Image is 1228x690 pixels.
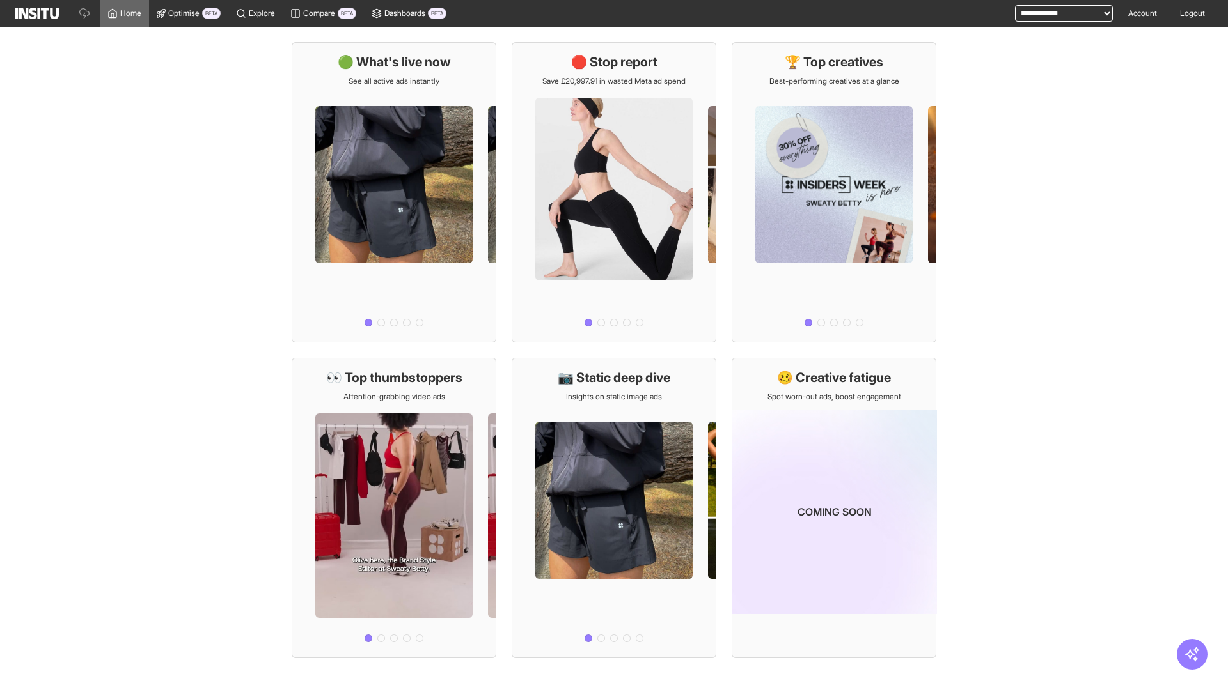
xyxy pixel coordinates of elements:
[338,53,451,71] h1: 🟢 What's live now
[343,392,445,402] p: Attention-grabbing video ads
[571,53,657,71] h1: 🛑 Stop report
[384,8,425,19] span: Dashboards
[202,8,221,19] span: BETA
[542,76,686,86] p: Save £20,997.91 in wasted Meta ad spend
[769,76,899,86] p: Best-performing creatives at a glance
[15,8,59,19] img: Logo
[120,8,141,19] span: Home
[428,8,446,19] span: BETA
[338,8,356,19] span: BETA
[512,358,716,658] a: 📷 Static deep diveInsights on static image ads
[292,358,496,658] a: 👀 Top thumbstoppersAttention-grabbing video ads
[349,76,439,86] p: See all active ads instantly
[303,8,335,19] span: Compare
[168,8,200,19] span: Optimise
[292,42,496,342] a: 🟢 What's live nowSee all active ads instantly
[566,392,662,402] p: Insights on static image ads
[249,8,275,19] span: Explore
[512,42,716,342] a: 🛑 Stop reportSave £20,997.91 in wasted Meta ad spend
[558,369,670,387] h1: 📷 Static deep dive
[326,369,462,387] h1: 👀 Top thumbstoppers
[785,53,883,71] h1: 🏆 Top creatives
[732,42,936,342] a: 🏆 Top creativesBest-performing creatives at a glance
